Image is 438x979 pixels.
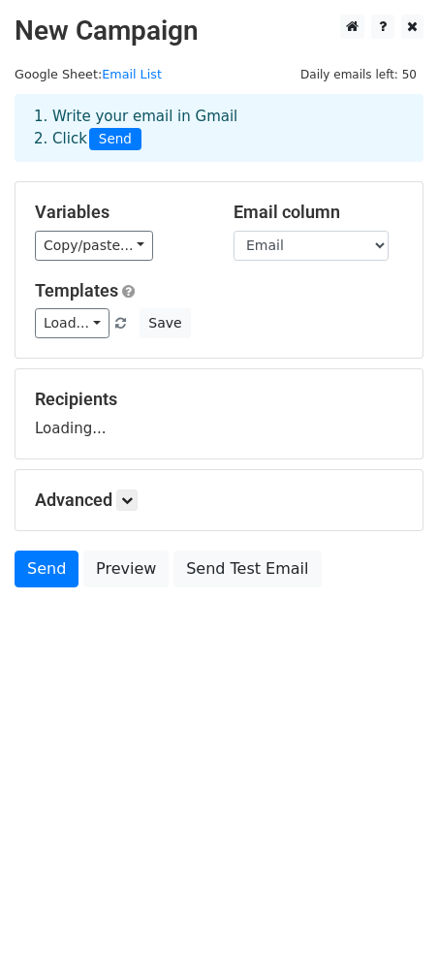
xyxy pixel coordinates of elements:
[15,67,162,81] small: Google Sheet:
[15,15,423,47] h2: New Campaign
[234,202,403,223] h5: Email column
[19,106,419,150] div: 1. Write your email in Gmail 2. Click
[15,551,78,587] a: Send
[102,67,162,81] a: Email List
[83,551,169,587] a: Preview
[35,308,109,338] a: Load...
[35,489,403,511] h5: Advanced
[294,64,423,85] span: Daily emails left: 50
[35,280,118,300] a: Templates
[35,231,153,261] a: Copy/paste...
[89,128,141,151] span: Send
[35,389,403,439] div: Loading...
[140,308,190,338] button: Save
[294,67,423,81] a: Daily emails left: 50
[35,202,204,223] h5: Variables
[35,389,403,410] h5: Recipients
[173,551,321,587] a: Send Test Email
